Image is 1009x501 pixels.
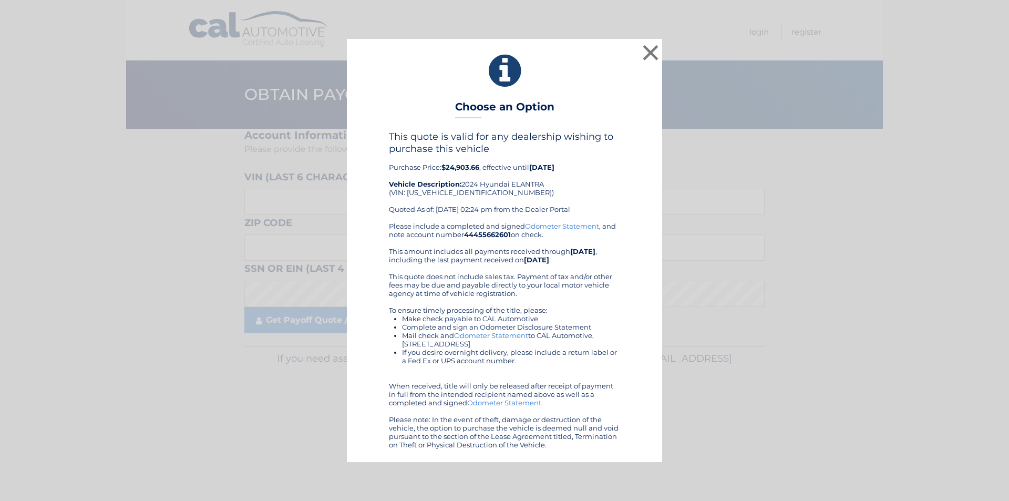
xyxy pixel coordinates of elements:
[640,42,661,63] button: ×
[402,331,620,348] li: Mail check and to CAL Automotive, [STREET_ADDRESS]
[467,398,541,407] a: Odometer Statement
[389,222,620,449] div: Please include a completed and signed , and note account number on check. This amount includes al...
[441,163,479,171] b: $24,903.66
[402,323,620,331] li: Complete and sign an Odometer Disclosure Statement
[529,163,554,171] b: [DATE]
[524,255,549,264] b: [DATE]
[454,331,528,340] a: Odometer Statement
[402,348,620,365] li: If you desire overnight delivery, please include a return label or a Fed Ex or UPS account number.
[402,314,620,323] li: Make check payable to CAL Automotive
[389,131,620,221] div: Purchase Price: , effective until 2024 Hyundai ELANTRA (VIN: [US_VEHICLE_IDENTIFICATION_NUMBER]) ...
[464,230,511,239] b: 44455662601
[525,222,599,230] a: Odometer Statement
[389,180,461,188] strong: Vehicle Description:
[389,131,620,154] h4: This quote is valid for any dealership wishing to purchase this vehicle
[455,100,554,119] h3: Choose an Option
[570,247,595,255] b: [DATE]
